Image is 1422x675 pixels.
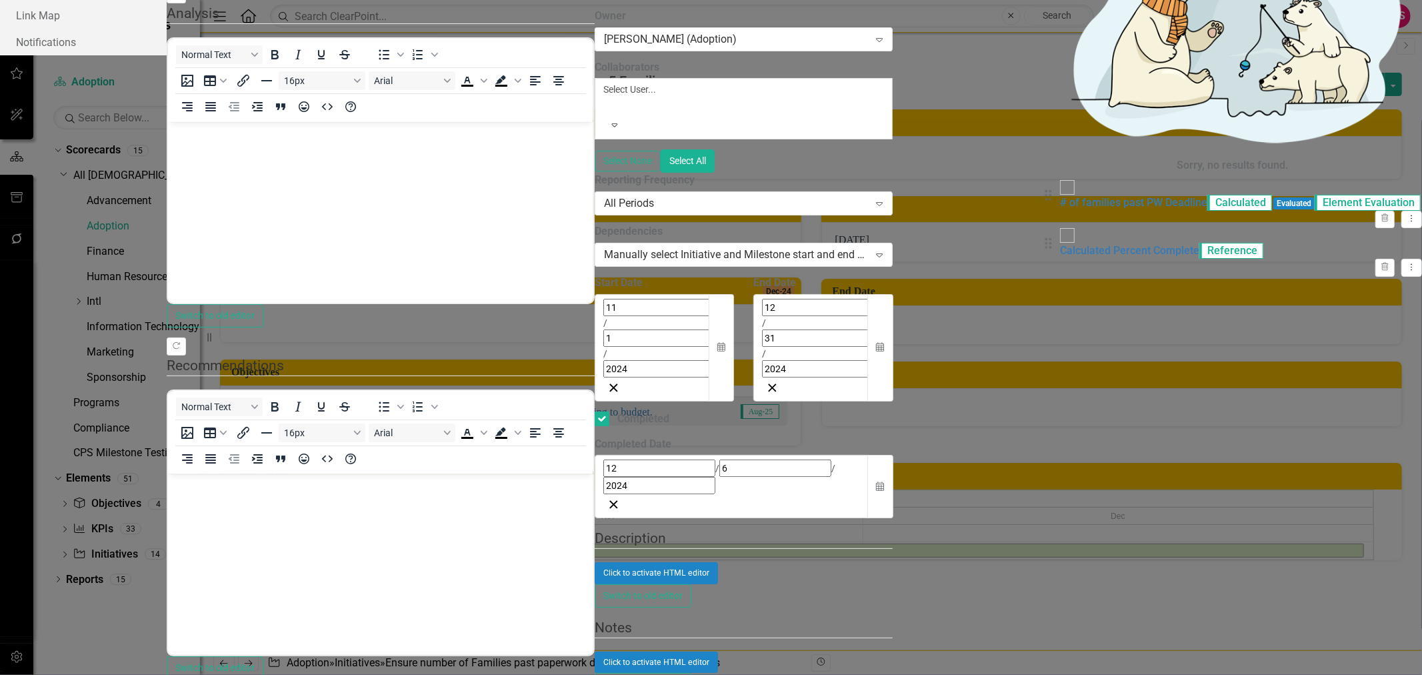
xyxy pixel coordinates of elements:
iframe: Rich Text Area [168,474,593,655]
button: Italic [287,45,309,64]
button: Blockquote [269,450,292,468]
button: Blockquote [269,97,292,116]
span: / [603,348,607,359]
div: Bullet list [373,398,406,416]
button: Horizontal line [255,71,278,90]
button: Emojis [293,97,315,116]
button: Increase indent [246,97,269,116]
button: Bold [263,45,286,64]
div: Manually select Initiative and Milestone start and end dates [604,247,869,263]
button: Underline [310,45,333,64]
button: Bold [263,398,286,416]
button: Insert/edit link [232,424,255,442]
label: Reporting Frequency [595,173,893,188]
span: 16px [284,428,349,438]
button: Click to activate HTML editor [595,652,718,673]
button: Align left [524,71,547,90]
span: / [603,317,607,328]
span: Evaluated [1273,197,1315,209]
div: Select User... [603,83,884,96]
label: Owner [595,9,893,24]
span: / [715,463,719,474]
button: Emojis [293,450,315,468]
label: Dependencies [595,224,893,239]
button: Help [339,97,362,116]
div: Background color Black [490,71,523,90]
button: Font Arial [369,71,455,90]
span: / [762,317,766,328]
button: Increase indent [246,450,269,468]
button: Horizontal line [255,424,278,442]
button: Underline [310,398,333,416]
button: Font Arial [369,424,455,442]
button: Help [339,450,362,468]
span: / [831,463,835,474]
button: Table [199,71,231,90]
button: Switch to old editor [167,304,263,327]
button: Insert image [176,424,199,442]
button: Italic [287,398,309,416]
legend: Description [595,528,893,549]
div: Text color Black [456,424,489,442]
div: Start Date [595,275,733,291]
button: Select All [661,149,715,173]
span: Calculated [1207,195,1272,211]
a: Calculated Percent Complete [1060,244,1199,257]
span: Arial [374,75,439,86]
button: Align center [547,71,570,90]
a: # of families past PW Deadline [1060,196,1207,209]
legend: Analysis [167,3,595,24]
div: Completed Date [595,437,893,452]
button: Insert/edit link [232,71,255,90]
button: Align left [524,424,547,442]
span: 16px [284,75,349,86]
button: Font size 16px [279,424,365,442]
div: Numbered list [407,45,440,64]
button: Justify [199,450,222,468]
label: Collaborators [595,60,893,75]
button: HTML Editor [316,450,339,468]
div: Sorry, no results found. [1177,158,1289,173]
span: Reference [1199,243,1263,259]
div: Completed [617,412,669,427]
button: Font size 16px [279,71,365,90]
legend: Notes [595,618,893,638]
div: Numbered list [407,398,440,416]
span: Arial [374,428,439,438]
span: / [762,348,766,359]
div: End Date [753,275,892,291]
button: Click to activate HTML editor [595,562,718,584]
button: Table [199,424,231,442]
span: Normal Text [181,402,247,412]
span: Normal Text [181,49,247,60]
button: Select None [595,151,661,171]
button: Insert image [176,71,199,90]
button: Strikethrough [333,45,356,64]
legend: Recommendations [167,356,595,376]
button: HTML Editor [316,97,339,116]
button: Block Normal Text [176,398,263,416]
button: Align right [176,450,199,468]
span: Element Evaluation [1315,195,1421,211]
button: Decrease indent [223,97,245,116]
div: All Periods [604,196,869,211]
button: Decrease indent [223,450,245,468]
button: Align center [547,424,570,442]
button: Align right [176,97,199,116]
button: Justify [199,97,222,116]
div: Text color Black [456,71,489,90]
button: Block Normal Text [176,45,263,64]
button: Strikethrough [333,398,356,416]
button: Switch to old editor [595,584,691,608]
div: [PERSON_NAME] (Adoption) [604,31,869,47]
div: Bullet list [373,45,406,64]
iframe: Rich Text Area [168,122,593,303]
div: Background color Black [490,424,523,442]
